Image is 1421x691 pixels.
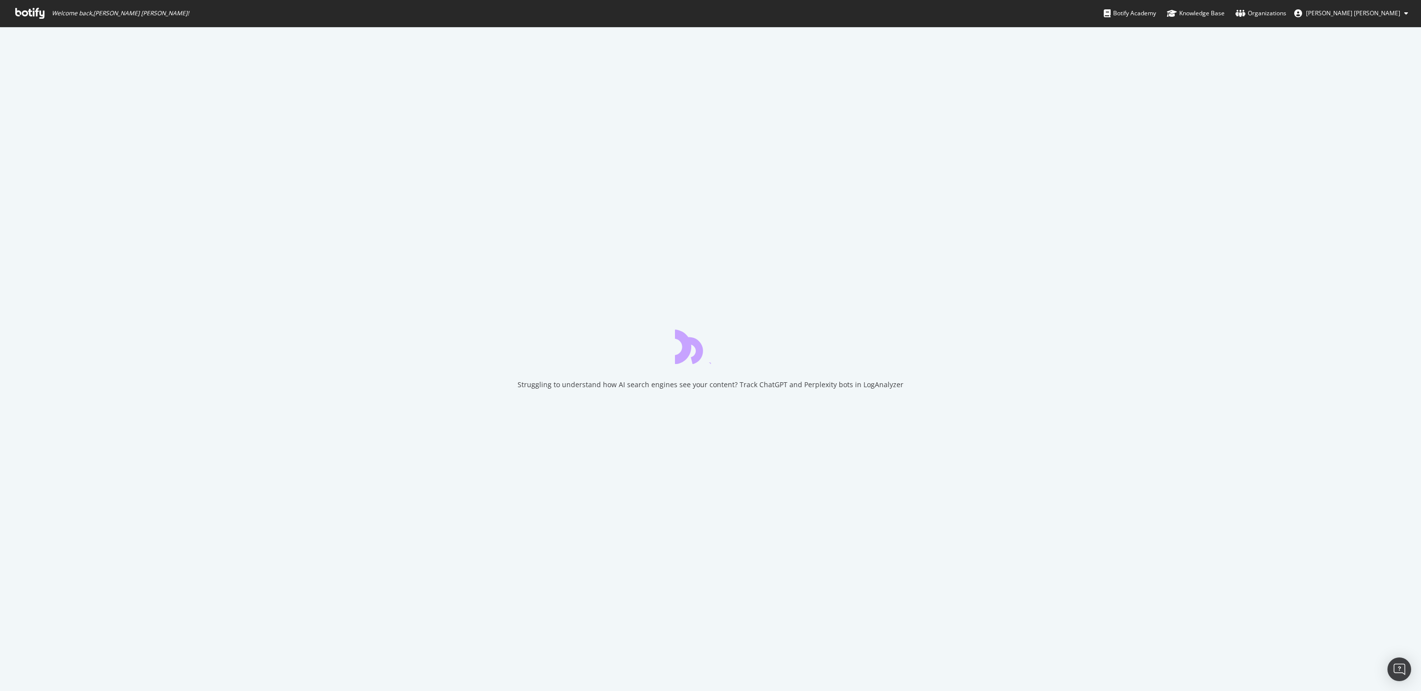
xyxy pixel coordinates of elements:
div: animation [675,328,746,364]
div: Botify Academy [1104,8,1156,18]
div: Organizations [1235,8,1286,18]
button: [PERSON_NAME] [PERSON_NAME] [1286,5,1416,21]
div: Open Intercom Messenger [1387,657,1411,681]
span: Jon Eric Dela Cruz [1306,9,1400,17]
span: Welcome back, [PERSON_NAME] [PERSON_NAME] ! [52,9,189,17]
div: Knowledge Base [1167,8,1225,18]
div: Struggling to understand how AI search engines see your content? Track ChatGPT and Perplexity bot... [518,380,903,390]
